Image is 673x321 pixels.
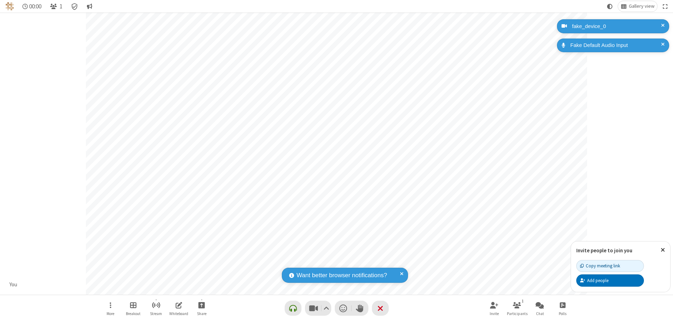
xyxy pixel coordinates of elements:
[576,274,644,286] button: Add people
[580,262,620,269] div: Copy meeting link
[84,1,95,12] button: Conversation
[145,298,166,318] button: Start streaming
[604,1,616,12] button: Using system theme
[123,298,144,318] button: Manage Breakout Rooms
[352,301,368,316] button: Raise hand
[655,241,670,259] button: Close popover
[107,312,114,316] span: More
[520,298,526,304] div: 1
[618,1,657,12] button: Change layout
[7,281,20,289] div: You
[169,312,188,316] span: Whiteboard
[168,298,189,318] button: Open shared whiteboard
[372,301,389,316] button: End or leave meeting
[484,298,505,318] button: Invite participants (⌘+Shift+I)
[507,298,528,318] button: Open participant list
[126,312,141,316] span: Breakout
[297,271,387,280] span: Want better browser notifications?
[191,298,212,318] button: Start sharing
[529,298,550,318] button: Open chat
[321,301,331,316] button: Video setting
[150,312,162,316] span: Stream
[100,298,121,318] button: Open menu
[568,41,664,49] div: Fake Default Audio Input
[660,1,671,12] button: Fullscreen
[285,301,301,316] button: Connect your audio
[559,312,566,316] span: Polls
[305,301,331,316] button: Stop video (⌘+Shift+V)
[335,301,352,316] button: Send a reaction
[20,1,45,12] div: Timer
[6,2,14,11] img: QA Selenium DO NOT DELETE OR CHANGE
[47,1,65,12] button: Open participant list
[536,312,544,316] span: Chat
[552,298,573,318] button: Open poll
[507,312,528,316] span: Participants
[576,260,644,272] button: Copy meeting link
[629,4,654,9] span: Gallery view
[490,312,499,316] span: Invite
[68,1,81,12] div: Meeting details Encryption enabled
[576,247,632,254] label: Invite people to join you
[60,3,62,10] span: 1
[570,22,664,30] div: fake_device_0
[29,3,41,10] span: 00:00
[197,312,206,316] span: Share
